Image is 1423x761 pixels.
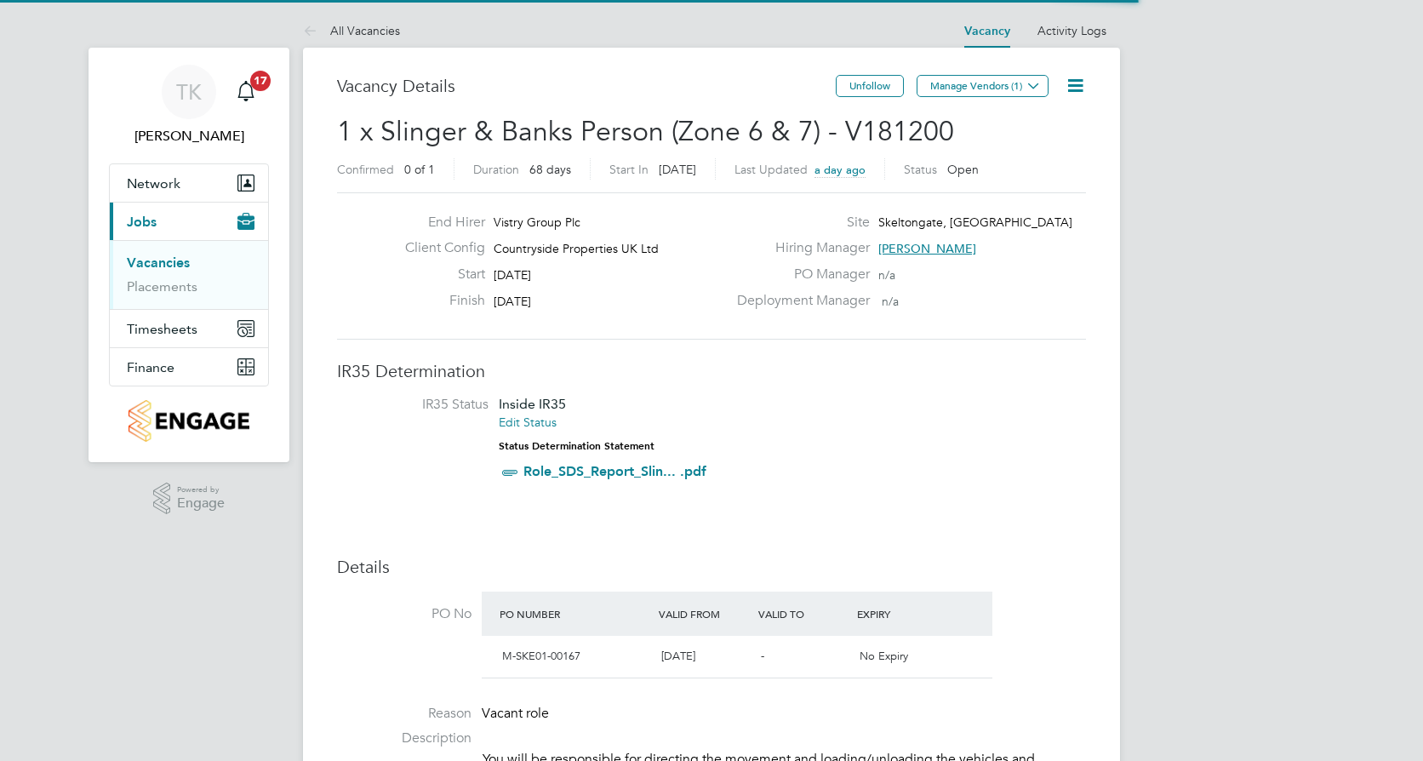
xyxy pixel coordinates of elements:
label: PO No [337,605,471,623]
strong: Status Determination Statement [499,440,654,452]
button: Jobs [110,203,268,240]
span: M-SKE01-00167 [502,649,580,663]
span: Inside IR35 [499,396,566,412]
span: Powered by [177,483,225,497]
h3: Details [337,556,1086,578]
span: TK [176,81,202,103]
span: Vistry Group Plc [494,215,580,230]
a: All Vacancies [303,23,400,38]
a: Placements [127,278,197,295]
label: Start [391,266,485,283]
span: n/a [878,267,895,283]
h3: Vacancy Details [337,75,836,97]
span: 0 of 1 [404,162,435,177]
label: Site [727,214,870,232]
span: Jobs [127,214,157,230]
span: 1 x Slinger & Banks Person (Zone 6 & 7) - V181200 [337,115,954,148]
a: Vacancy [964,24,1010,38]
a: 17 [229,65,263,119]
label: Client Config [391,239,485,257]
a: Edit Status [499,415,557,430]
div: Valid From [654,598,754,629]
a: Activity Logs [1037,23,1106,38]
div: Expiry [853,598,952,629]
span: 17 [250,71,271,91]
img: countryside-properties-logo-retina.png [129,400,249,442]
label: Deployment Manager [727,292,870,310]
span: [DATE] [659,162,696,177]
div: Jobs [110,240,268,309]
label: Status [904,162,937,177]
span: Open [947,162,979,177]
nav: Main navigation [89,48,289,462]
span: Vacant role [482,705,549,722]
label: PO Manager [727,266,870,283]
h3: IR35 Determination [337,360,1086,382]
span: Countryside Properties UK Ltd [494,241,659,256]
span: Timesheets [127,321,197,337]
span: No Expiry [860,649,908,663]
span: Network [127,175,180,192]
span: Tyler Kelly [109,126,269,146]
label: IR35 Status [354,396,489,414]
a: Go to home page [109,400,269,442]
span: - [761,649,764,663]
label: Duration [473,162,519,177]
label: Last Updated [734,162,808,177]
label: Finish [391,292,485,310]
a: Powered byEngage [153,483,226,515]
label: Hiring Manager [727,239,870,257]
span: Skeltongate, [GEOGRAPHIC_DATA] [878,215,1072,230]
button: Unfollow [836,75,904,97]
label: Start In [609,162,649,177]
label: Confirmed [337,162,394,177]
span: [DATE] [661,649,695,663]
span: a day ago [814,163,866,177]
div: PO Number [495,598,654,629]
span: [DATE] [494,267,531,283]
span: [DATE] [494,294,531,309]
button: Timesheets [110,310,268,347]
span: Finance [127,359,174,375]
label: Description [337,730,471,747]
button: Finance [110,348,268,386]
span: 68 days [529,162,571,177]
label: Reason [337,705,471,723]
a: Role_SDS_Report_Slin... .pdf [523,463,706,479]
span: Engage [177,496,225,511]
a: TK[PERSON_NAME] [109,65,269,146]
span: [PERSON_NAME] [878,241,976,256]
a: Vacancies [127,255,190,271]
span: n/a [882,294,899,309]
div: Valid To [754,598,854,629]
label: End Hirer [391,214,485,232]
button: Network [110,164,268,202]
button: Manage Vendors (1) [917,75,1049,97]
